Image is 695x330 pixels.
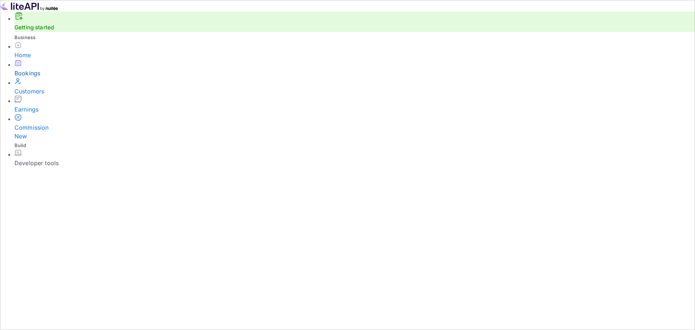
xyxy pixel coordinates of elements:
[14,87,695,96] div: Customers
[14,159,695,167] div: Developer tools
[14,78,695,96] a: Customers
[14,34,35,40] span: Business
[14,96,695,114] a: Earnings
[14,123,695,141] div: Commission
[14,12,695,32] div: Getting started
[14,105,695,114] div: Earnings
[14,69,695,78] div: Bookings
[14,114,695,141] a: CommissionNew
[14,51,695,59] div: Home
[14,24,54,31] a: Getting started
[14,132,695,141] div: New
[14,41,695,59] a: Home
[14,142,26,148] span: Build
[14,59,695,78] a: Bookings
